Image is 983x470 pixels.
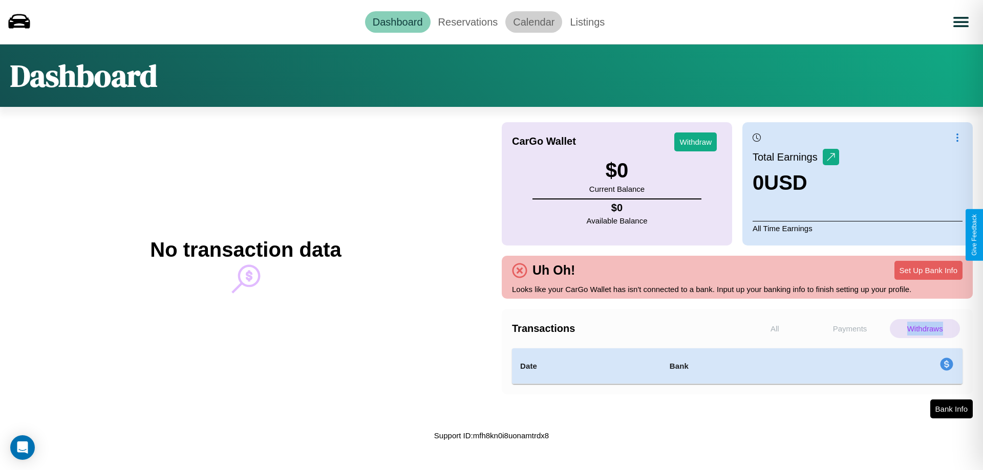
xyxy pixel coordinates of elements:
h3: $ 0 [589,159,645,182]
p: Withdraws [890,319,960,338]
button: Bank Info [930,399,973,418]
h4: CarGo Wallet [512,136,576,147]
h2: No transaction data [150,238,341,261]
a: Listings [562,11,612,33]
h4: Transactions [512,323,737,334]
div: Give Feedback [971,214,978,256]
button: Set Up Bank Info [894,261,963,280]
h4: $ 0 [587,202,648,214]
h3: 0 USD [753,171,839,194]
p: All [740,319,810,338]
p: Payments [815,319,885,338]
a: Dashboard [365,11,431,33]
button: Withdraw [674,132,717,151]
p: All Time Earnings [753,221,963,235]
button: Open menu [947,8,975,36]
p: Looks like your CarGo Wallet has isn't connected to a bank. Input up your banking info to finish ... [512,282,963,296]
h1: Dashboard [10,55,157,97]
p: Current Balance [589,182,645,196]
a: Reservations [431,11,506,33]
p: Support ID: mfh8kn0i8uonamtrdx8 [434,429,549,442]
p: Total Earnings [753,148,823,166]
h4: Bank [670,360,812,372]
table: simple table [512,348,963,384]
a: Calendar [505,11,562,33]
h4: Uh Oh! [527,263,580,278]
p: Available Balance [587,214,648,228]
h4: Date [520,360,653,372]
div: Open Intercom Messenger [10,435,35,460]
